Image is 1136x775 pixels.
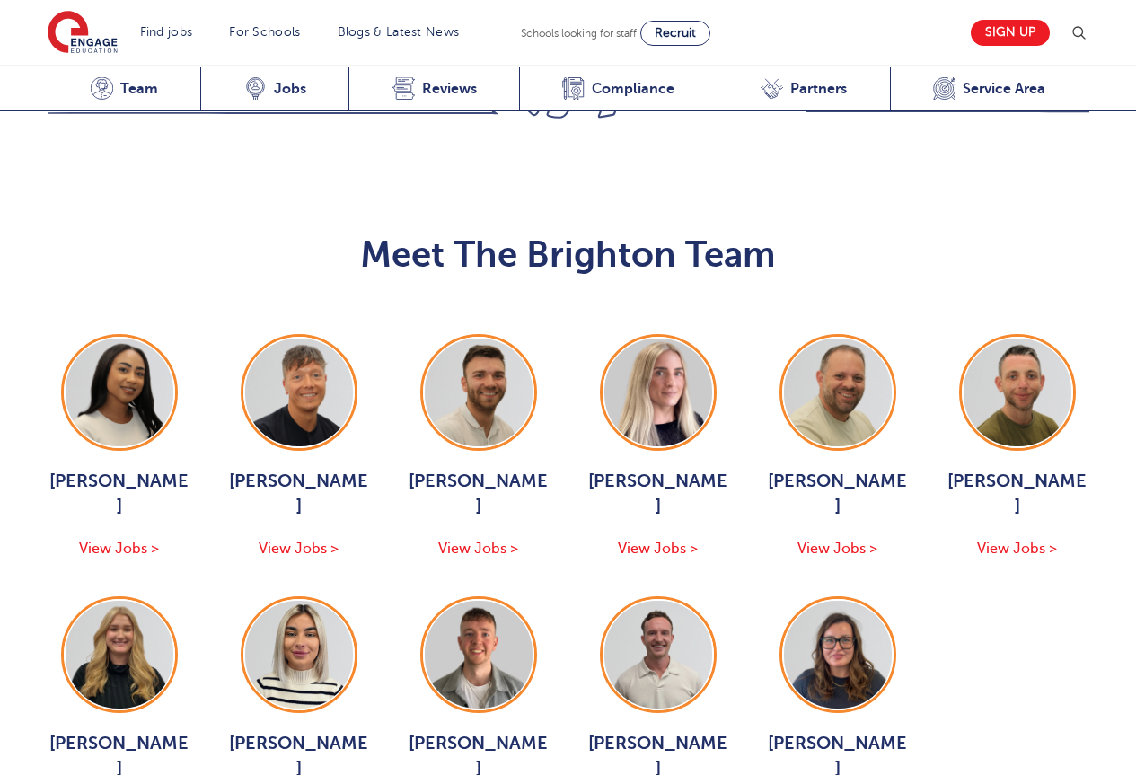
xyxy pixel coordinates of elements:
[66,339,173,446] img: Mia Menson
[48,469,191,519] span: [PERSON_NAME]
[718,67,890,111] a: Partners
[797,541,877,557] span: View Jobs >
[229,25,300,39] a: For Schools
[946,334,1089,560] a: [PERSON_NAME] View Jobs >
[259,541,339,557] span: View Jobs >
[407,334,550,560] a: [PERSON_NAME] View Jobs >
[586,334,730,560] a: [PERSON_NAME] View Jobs >
[140,25,193,39] a: Find jobs
[604,339,712,446] img: Megan Parsons
[79,541,159,557] span: View Jobs >
[48,334,191,560] a: [PERSON_NAME] View Jobs >
[618,541,698,557] span: View Jobs >
[890,67,1089,111] a: Service Area
[586,469,730,519] span: [PERSON_NAME]
[964,339,1071,446] img: Ryan Simmons
[604,601,712,709] img: Will Taylor
[338,25,460,39] a: Blogs & Latest News
[790,80,847,98] span: Partners
[519,67,718,111] a: Compliance
[274,80,306,98] span: Jobs
[425,339,533,446] img: Josh Hausdoerfer
[640,21,710,46] a: Recruit
[200,67,348,111] a: Jobs
[348,67,519,111] a: Reviews
[407,469,550,519] span: [PERSON_NAME]
[245,339,353,446] img: Aaron Blackwell
[227,469,371,519] span: [PERSON_NAME]
[784,601,892,709] img: Amy Morris
[66,601,173,709] img: Gemma White
[592,80,674,98] span: Compliance
[766,469,910,519] span: [PERSON_NAME]
[521,27,637,40] span: Schools looking for staff
[946,469,1089,519] span: [PERSON_NAME]
[438,541,518,557] span: View Jobs >
[227,334,371,560] a: [PERSON_NAME] View Jobs >
[963,80,1045,98] span: Service Area
[766,334,910,560] a: [PERSON_NAME] View Jobs >
[48,67,201,111] a: Team
[784,339,892,446] img: Paul Tricker
[120,80,158,98] span: Team
[245,601,353,709] img: Emma Scott
[977,541,1057,557] span: View Jobs >
[48,233,1089,277] h2: Meet The Brighton Team
[48,11,118,56] img: Engage Education
[971,20,1050,46] a: Sign up
[425,601,533,709] img: Ash Francis
[655,26,696,40] span: Recruit
[422,80,477,98] span: Reviews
